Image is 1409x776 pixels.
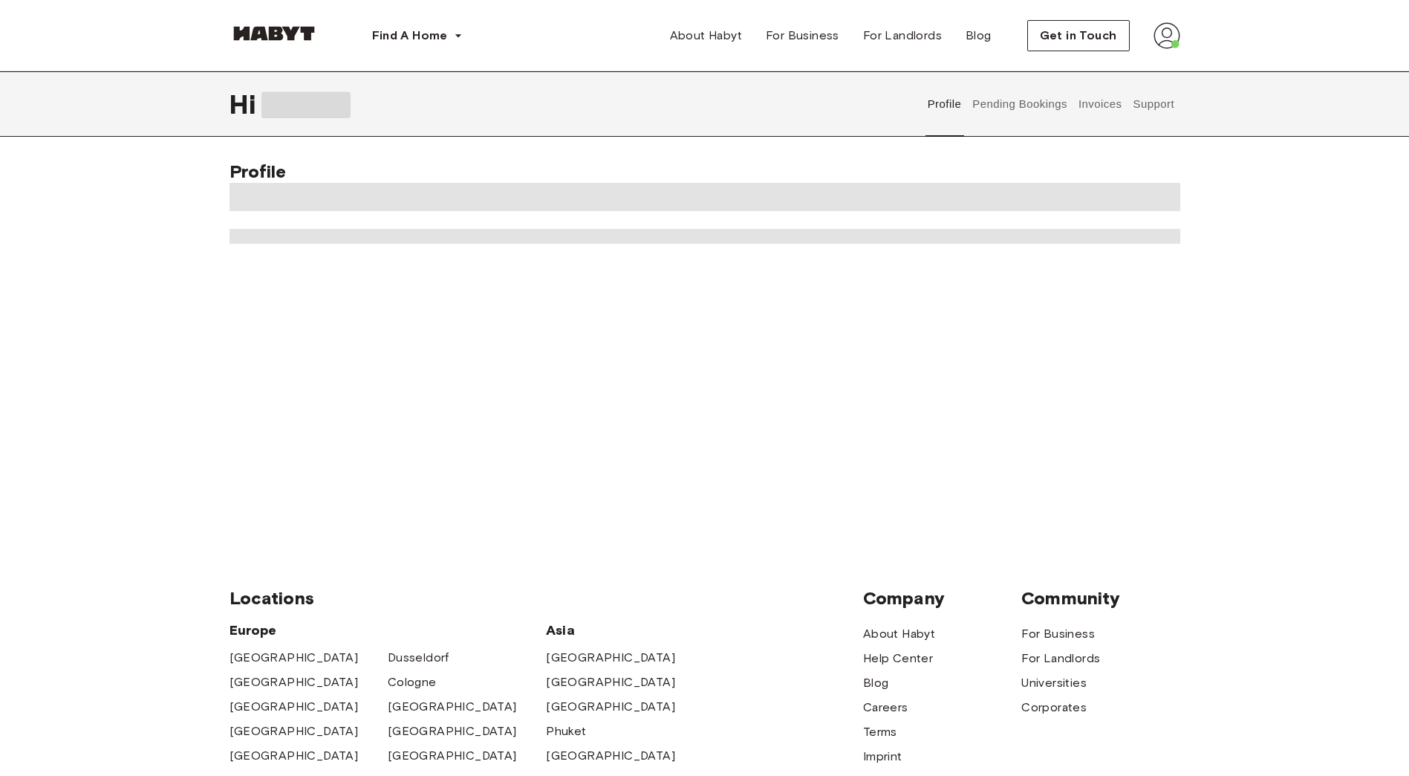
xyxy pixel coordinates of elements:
[1131,71,1177,137] button: Support
[546,722,586,740] a: Phuket
[925,71,963,137] button: Profile
[971,71,1070,137] button: Pending Bookings
[1021,587,1179,610] span: Community
[360,21,475,51] button: Find A Home
[546,698,675,716] a: [GEOGRAPHIC_DATA]
[1027,20,1130,51] button: Get in Touch
[388,649,449,667] a: Dusseldorf
[1021,674,1087,692] a: Universities
[863,587,1021,610] span: Company
[863,699,908,717] a: Careers
[230,747,359,765] a: [GEOGRAPHIC_DATA]
[863,674,889,692] a: Blog
[230,587,863,610] span: Locations
[230,88,261,120] span: Hi
[388,722,517,740] a: [GEOGRAPHIC_DATA]
[230,621,547,639] span: Europe
[372,27,448,45] span: Find A Home
[546,747,675,765] a: [GEOGRAPHIC_DATA]
[670,27,742,45] span: About Habyt
[966,27,992,45] span: Blog
[1021,625,1095,643] a: For Business
[863,650,933,667] a: Help Center
[230,26,319,41] img: Habyt
[863,625,935,643] a: About Habyt
[1153,22,1180,49] img: avatar
[230,673,359,691] a: [GEOGRAPHIC_DATA]
[863,723,897,741] a: Terms
[1076,71,1123,137] button: Invoices
[546,649,675,667] a: [GEOGRAPHIC_DATA]
[754,21,851,51] a: For Business
[546,621,704,639] span: Asia
[954,21,1003,51] a: Blog
[658,21,754,51] a: About Habyt
[922,71,1179,137] div: user profile tabs
[230,698,359,716] a: [GEOGRAPHIC_DATA]
[1040,27,1117,45] span: Get in Touch
[546,673,675,691] a: [GEOGRAPHIC_DATA]
[230,722,359,740] a: [GEOGRAPHIC_DATA]
[1021,699,1087,717] a: Corporates
[863,748,902,766] a: Imprint
[851,21,954,51] a: For Landlords
[230,649,359,667] a: [GEOGRAPHIC_DATA]
[863,27,942,45] span: For Landlords
[388,747,517,765] a: [GEOGRAPHIC_DATA]
[230,161,287,182] span: Profile
[388,698,517,716] a: [GEOGRAPHIC_DATA]
[1021,650,1100,667] a: For Landlords
[388,673,437,691] a: Cologne
[766,27,839,45] span: For Business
